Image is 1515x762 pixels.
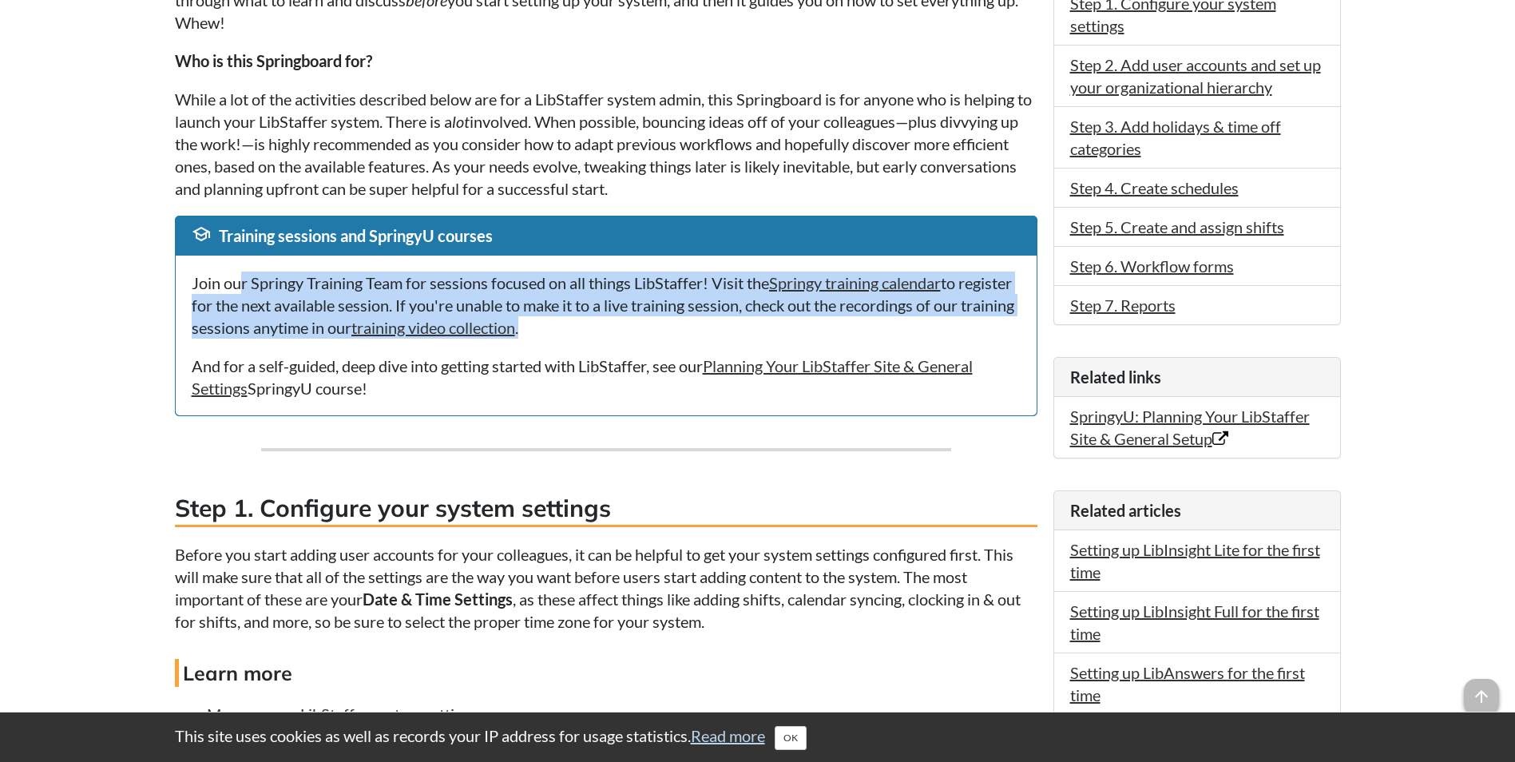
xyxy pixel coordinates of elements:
span: Related links [1070,367,1161,387]
strong: Who is this Springboard for? [175,51,372,70]
div: This site uses cookies as well as records your IP address for usage statistics. [159,724,1357,750]
a: Setting up LibInsight Full for the first time [1070,601,1319,643]
a: arrow_upward [1464,681,1499,700]
span: Training sessions and SpringyU courses [219,226,493,245]
a: Step 3. Add holidays & time off categories [1070,117,1281,158]
em: lot [452,112,470,131]
strong: Date & Time Settings [363,589,513,609]
a: training video collection [351,318,515,337]
a: Setting up LibAnswers for the first time [1070,663,1305,704]
a: Read more [691,726,765,745]
p: Join our Springy Training Team for sessions focused on all things LibStaffer! Visit the to regist... [192,272,1021,339]
p: And for a self-guided, deep dive into getting started with LibStaffer, see our SpringyU course! [192,355,1021,399]
a: SpringyU: Planning Your LibStaffer Site & General Setup [1070,407,1310,448]
a: Step 6. Workflow forms [1070,256,1234,276]
a: Manage your LibStaffer system settings [207,704,478,724]
a: Step 5. Create and assign shifts [1070,217,1284,236]
span: Related articles [1070,501,1181,520]
a: Step 4. Create schedules [1070,178,1239,197]
p: Before you start adding user accounts for your colleagues, it can be helpful to get your system s... [175,543,1037,633]
a: Setting up LibInsight Lite for the first time [1070,540,1320,581]
a: Springy training calendar [769,273,941,292]
span: school [192,224,211,244]
li: Learn all about the available settings found under and how to change them. [207,703,1037,748]
button: Close [775,726,807,750]
a: Step 2. Add user accounts and set up your organizational hierarchy [1070,55,1321,97]
span: arrow_upward [1464,679,1499,714]
h4: Learn more [175,659,1037,687]
p: While a lot of the activities described below are for a LibStaffer system admin, this Springboard... [175,88,1037,200]
a: Step 7. Reports [1070,296,1176,315]
h3: Step 1. Configure your system settings [175,491,1037,527]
